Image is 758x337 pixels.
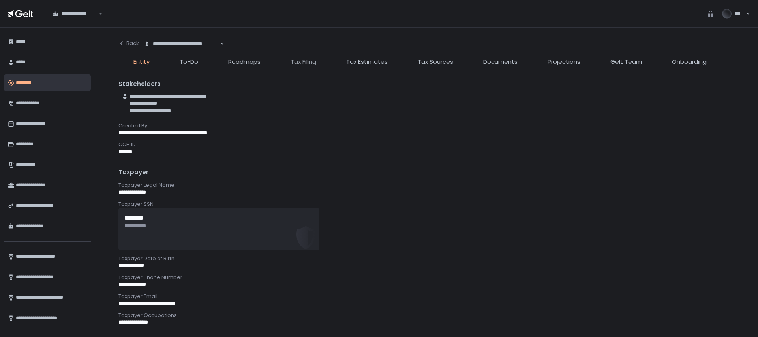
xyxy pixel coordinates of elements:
[98,10,98,18] input: Search for option
[118,312,747,319] div: Taxpayer Occupations
[418,58,453,67] span: Tax Sources
[118,201,747,208] div: Taxpayer SSN
[228,58,261,67] span: Roadmaps
[118,182,747,189] div: Taxpayer Legal Name
[118,40,139,47] div: Back
[483,58,518,67] span: Documents
[180,58,198,67] span: To-Do
[118,293,747,300] div: Taxpayer Email
[47,6,103,22] div: Search for option
[118,141,747,148] div: CCH ID
[133,58,150,67] span: Entity
[610,58,642,67] span: Gelt Team
[118,35,139,51] button: Back
[118,168,747,177] div: Taxpayer
[548,58,580,67] span: Projections
[118,122,747,129] div: Created By
[346,58,388,67] span: Tax Estimates
[291,58,316,67] span: Tax Filing
[672,58,707,67] span: Onboarding
[118,255,747,262] div: Taxpayer Date of Birth
[118,274,747,281] div: Taxpayer Phone Number
[139,35,224,52] div: Search for option
[118,80,747,89] div: Stakeholders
